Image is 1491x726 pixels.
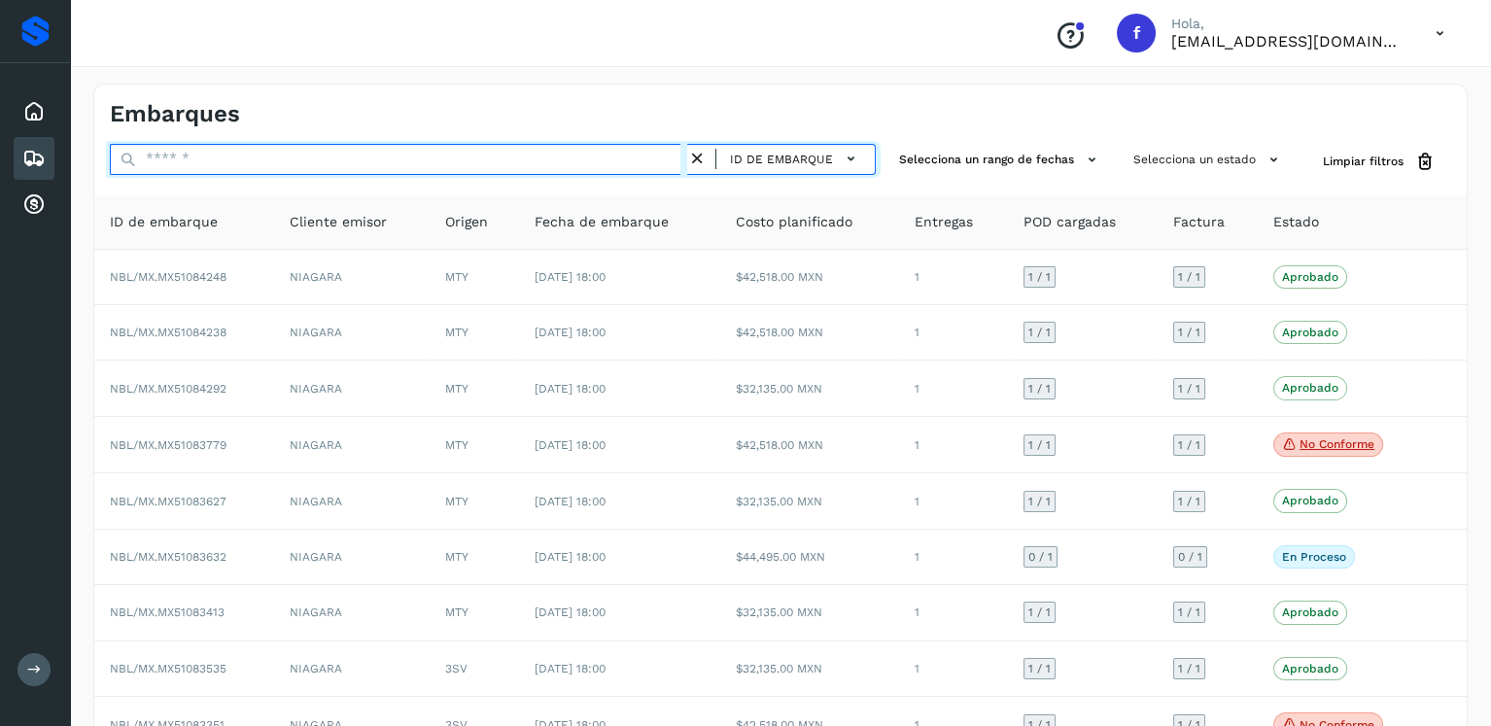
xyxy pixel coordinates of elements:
button: Limpiar filtros [1307,144,1451,180]
td: NIAGARA [274,473,430,529]
span: 1 / 1 [1028,327,1051,338]
td: NIAGARA [274,361,430,416]
span: [DATE] 18:00 [535,550,606,564]
span: [DATE] 18:00 [535,662,606,675]
td: MTY [430,530,519,585]
td: 1 [899,530,1008,585]
span: Cliente emisor [290,212,387,232]
span: 1 / 1 [1178,496,1200,507]
td: $32,135.00 MXN [719,585,899,640]
button: Selecciona un estado [1126,144,1292,176]
td: $42,518.00 MXN [719,250,899,305]
p: Aprobado [1282,662,1338,675]
span: POD cargadas [1023,212,1116,232]
span: Entregas [915,212,973,232]
td: MTY [430,305,519,361]
span: 1 / 1 [1178,663,1200,674]
span: 1 / 1 [1028,496,1051,507]
span: NBL/MX.MX51084248 [110,270,226,284]
h4: Embarques [110,100,240,128]
p: Aprobado [1282,605,1338,619]
span: NBL/MX.MX51084292 [110,382,226,396]
td: NIAGARA [274,250,430,305]
span: Factura [1173,212,1225,232]
p: Aprobado [1282,494,1338,507]
td: MTY [430,417,519,474]
span: 0 / 1 [1028,551,1053,563]
div: Inicio [14,90,54,133]
td: $42,518.00 MXN [719,305,899,361]
span: 1 / 1 [1178,606,1200,618]
p: Aprobado [1282,326,1338,339]
span: 1 / 1 [1028,439,1051,451]
span: ID de embarque [110,212,218,232]
span: Estado [1273,212,1319,232]
span: NBL/MX.MX51083535 [110,662,226,675]
td: $32,135.00 MXN [719,473,899,529]
td: MTY [430,585,519,640]
span: NBL/MX.MX51083413 [110,605,225,619]
span: 1 / 1 [1178,327,1200,338]
span: Origen [445,212,488,232]
span: NBL/MX.MX51083632 [110,550,226,564]
td: $32,135.00 MXN [719,641,899,697]
span: NBL/MX.MX51083627 [110,495,226,508]
span: 1 / 1 [1028,271,1051,283]
p: Hola, [1171,16,1404,32]
td: 1 [899,585,1008,640]
td: $42,518.00 MXN [719,417,899,474]
span: [DATE] 18:00 [535,438,606,452]
span: 0 / 1 [1178,551,1202,563]
td: NIAGARA [274,305,430,361]
div: Embarques [14,137,54,180]
td: MTY [430,250,519,305]
td: 1 [899,305,1008,361]
button: Selecciona un rango de fechas [891,144,1110,176]
span: 1 / 1 [1178,271,1200,283]
span: [DATE] 18:00 [535,326,606,339]
span: 1 / 1 [1028,663,1051,674]
span: NBL/MX.MX51084238 [110,326,226,339]
p: Aprobado [1282,270,1338,284]
td: $32,135.00 MXN [719,361,899,416]
span: NBL/MX.MX51083779 [110,438,226,452]
td: 1 [899,250,1008,305]
span: Costo planificado [735,212,851,232]
p: En proceso [1282,550,1346,564]
td: MTY [430,473,519,529]
td: 1 [899,641,1008,697]
td: NIAGARA [274,530,430,585]
td: $44,495.00 MXN [719,530,899,585]
p: facturacion@protransport.com.mx [1171,32,1404,51]
span: Limpiar filtros [1323,153,1404,170]
span: 1 / 1 [1028,383,1051,395]
td: 3SV [430,641,519,697]
td: NIAGARA [274,417,430,474]
span: ID de embarque [730,151,833,168]
td: NIAGARA [274,641,430,697]
span: [DATE] 18:00 [535,605,606,619]
td: 1 [899,361,1008,416]
td: MTY [430,361,519,416]
td: 1 [899,473,1008,529]
button: ID de embarque [724,145,867,173]
div: Cuentas por cobrar [14,184,54,226]
span: 1 / 1 [1178,383,1200,395]
span: 1 / 1 [1028,606,1051,618]
span: [DATE] 18:00 [535,382,606,396]
td: 1 [899,417,1008,474]
span: [DATE] 18:00 [535,495,606,508]
p: No conforme [1300,437,1374,451]
span: [DATE] 18:00 [535,270,606,284]
span: Fecha de embarque [535,212,669,232]
p: Aprobado [1282,381,1338,395]
span: 1 / 1 [1178,439,1200,451]
td: NIAGARA [274,585,430,640]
